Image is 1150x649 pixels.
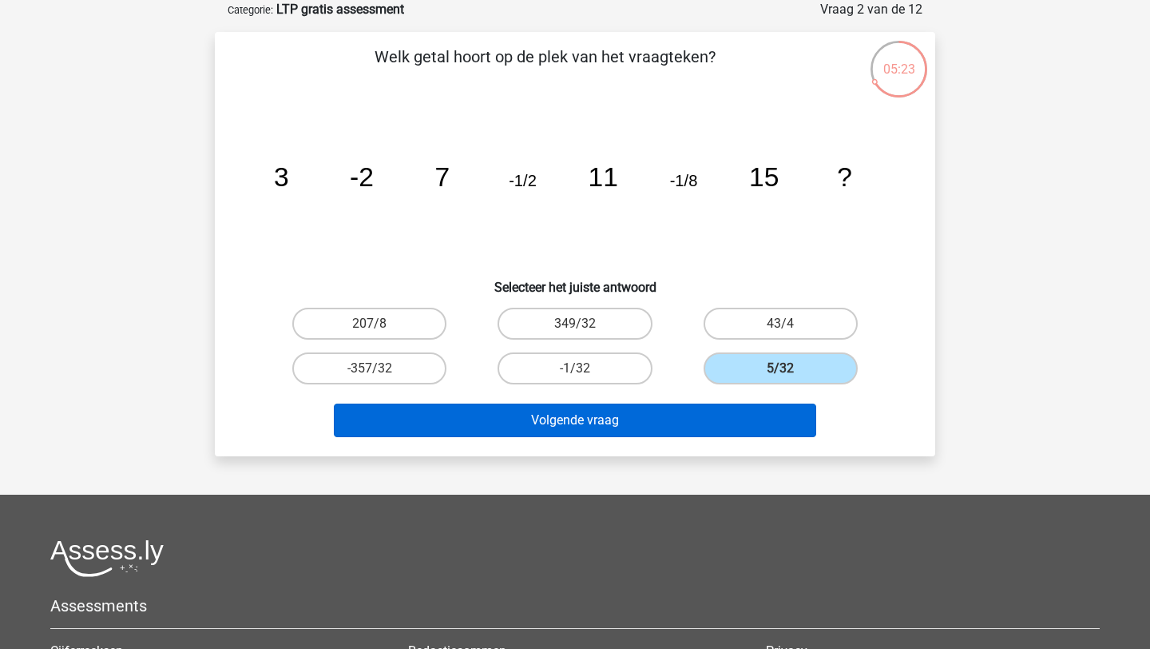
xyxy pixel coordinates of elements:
div: 05:23 [869,39,929,79]
label: 5/32 [704,352,858,384]
label: 349/32 [498,308,652,340]
label: -1/32 [498,352,652,384]
tspan: 7 [434,162,450,192]
tspan: -1/2 [509,172,537,189]
tspan: 3 [274,162,289,192]
label: 207/8 [292,308,446,340]
label: 43/4 [704,308,858,340]
h6: Selecteer het juiste antwoord [240,267,910,295]
p: Welk getal hoort op de plek van het vraagteken? [240,45,850,93]
label: -357/32 [292,352,446,384]
tspan: 11 [589,162,618,192]
img: Assessly logo [50,540,164,577]
strong: LTP gratis assessment [276,2,404,17]
tspan: -1/8 [670,172,698,189]
tspan: 15 [749,162,779,192]
small: Categorie: [228,4,273,16]
tspan: ? [837,162,852,192]
tspan: -2 [350,162,374,192]
h5: Assessments [50,596,1100,615]
button: Volgende vraag [334,404,817,437]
